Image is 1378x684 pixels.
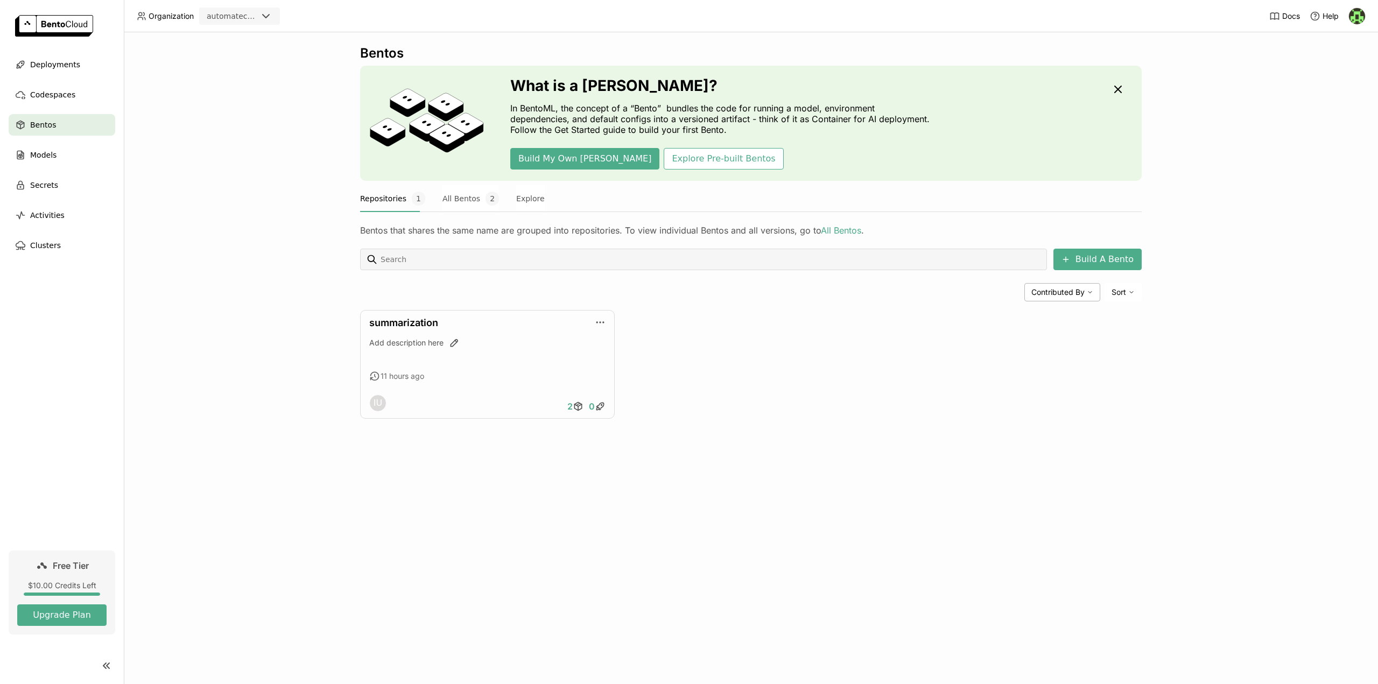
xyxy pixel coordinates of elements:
[516,185,545,212] button: Explore
[589,401,595,412] span: 0
[30,209,65,222] span: Activities
[1323,11,1339,21] span: Help
[565,396,586,417] a: 2
[9,144,115,166] a: Models
[30,149,57,161] span: Models
[9,54,115,75] a: Deployments
[369,337,606,348] div: Add description here
[369,88,484,159] img: cover onboarding
[9,205,115,226] a: Activities
[1112,287,1126,297] span: Sort
[53,560,89,571] span: Free Tier
[1105,283,1142,301] div: Sort
[369,394,386,412] div: Internal User
[9,235,115,256] a: Clusters
[258,11,259,22] input: Selected automatechrobotik.
[149,11,194,21] span: Organization
[30,239,61,252] span: Clusters
[1024,283,1100,301] div: Contributed By
[360,185,425,212] button: Repositories
[412,192,425,206] span: 1
[17,604,107,626] button: Upgrade Plan
[30,58,80,71] span: Deployments
[379,251,1043,268] input: Search
[510,77,936,94] h3: What is a [PERSON_NAME]?
[30,118,56,131] span: Bentos
[1269,11,1300,22] a: Docs
[360,225,1142,236] div: Bentos that shares the same name are grouped into repositories. To view individual Bentos and all...
[9,84,115,105] a: Codespaces
[30,179,58,192] span: Secrets
[381,371,424,381] span: 11 hours ago
[1053,249,1142,270] button: Build A Bento
[821,225,861,236] a: All Bentos
[1310,11,1339,22] div: Help
[360,45,1142,61] div: Bentos
[15,15,93,37] img: logo
[1282,11,1300,21] span: Docs
[1349,8,1365,24] img: Maxime Gagné
[17,581,107,590] div: $10.00 Credits Left
[1031,287,1085,297] span: Contributed By
[510,148,659,170] button: Build My Own [PERSON_NAME]
[510,103,936,135] p: In BentoML, the concept of a “Bento” bundles the code for running a model, environment dependenci...
[567,401,573,412] span: 2
[30,88,75,101] span: Codespaces
[207,11,257,22] div: automatechrobotik
[9,114,115,136] a: Bentos
[9,551,115,634] a: Free Tier$10.00 Credits LeftUpgrade Plan
[586,396,608,417] a: 0
[442,185,499,212] button: All Bentos
[9,174,115,196] a: Secrets
[664,148,783,170] button: Explore Pre-built Bentos
[369,317,438,328] a: summarization
[486,192,499,206] span: 2
[370,395,386,411] div: IU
